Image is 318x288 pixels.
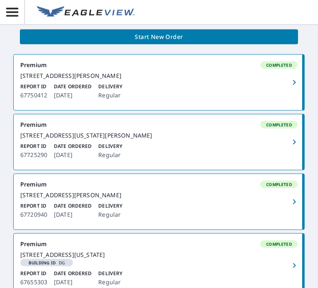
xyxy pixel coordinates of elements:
[24,261,70,265] span: DG
[20,121,298,128] div: Premium
[98,210,122,220] p: Regular
[20,181,298,188] div: Premium
[261,62,297,68] span: Completed
[54,210,92,220] p: [DATE]
[54,277,92,287] p: [DATE]
[54,143,92,150] p: Date Ordered
[98,277,122,287] p: Regular
[20,143,47,150] p: Report ID
[14,114,304,170] a: PremiumCompleted[STREET_ADDRESS][US_STATE][PERSON_NAME]Report ID67725290Date Ordered[DATE]Deliver...
[14,55,304,110] a: PremiumCompleted[STREET_ADDRESS][PERSON_NAME]Report ID67750412Date Ordered[DATE]DeliveryRegular
[54,90,92,100] p: [DATE]
[20,61,298,69] div: Premium
[32,1,140,24] a: EV Logo
[98,150,122,160] p: Regular
[54,83,92,90] p: Date Ordered
[20,251,298,259] div: [STREET_ADDRESS][US_STATE]
[261,182,297,187] span: Completed
[98,83,122,90] p: Delivery
[20,72,298,80] div: [STREET_ADDRESS][PERSON_NAME]
[261,241,297,247] span: Completed
[20,240,298,248] div: Premium
[20,29,298,45] a: Start New Order
[20,270,47,277] p: Report ID
[20,150,47,160] p: 67725290
[29,261,56,265] em: Building ID
[14,174,304,230] a: PremiumCompleted[STREET_ADDRESS][PERSON_NAME]Report ID67720940Date Ordered[DATE]DeliveryRegular
[98,143,122,150] p: Delivery
[20,132,298,139] div: [STREET_ADDRESS][US_STATE][PERSON_NAME]
[54,270,92,277] p: Date Ordered
[20,83,47,90] p: Report ID
[54,150,92,160] p: [DATE]
[98,270,122,277] p: Delivery
[20,277,47,287] p: 67655303
[20,210,47,220] p: 67720940
[54,202,92,210] p: Date Ordered
[27,32,291,42] span: Start New Order
[261,122,297,128] span: Completed
[98,90,122,100] p: Regular
[20,191,298,199] div: [STREET_ADDRESS][PERSON_NAME]
[98,202,122,210] p: Delivery
[37,6,135,19] img: EV Logo
[20,90,47,100] p: 67750412
[20,202,47,210] p: Report ID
